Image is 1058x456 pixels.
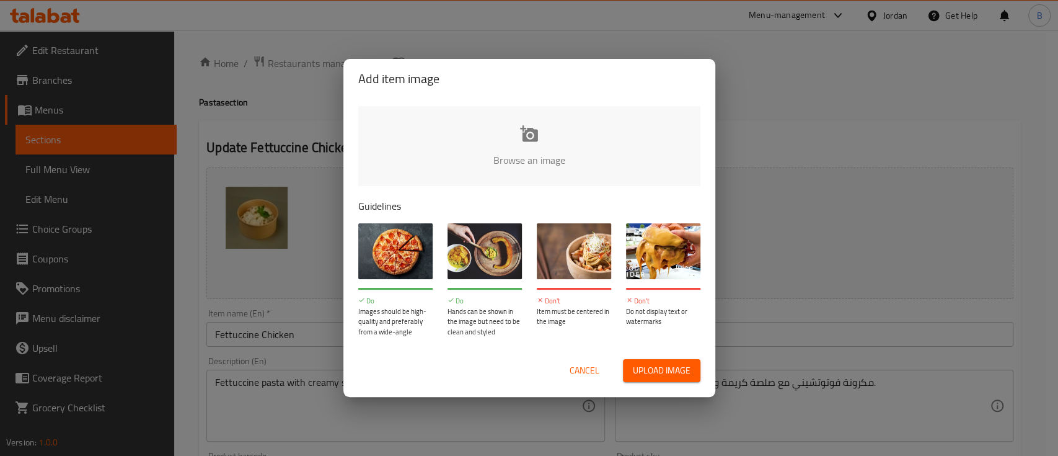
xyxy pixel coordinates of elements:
[623,359,700,382] button: Upload image
[447,223,522,279] img: guide-img-2@3x.jpg
[537,223,611,279] img: guide-img-3@3x.jpg
[633,363,690,378] span: Upload image
[626,223,700,279] img: guide-img-4@3x.jpg
[447,296,522,306] p: Do
[570,363,599,378] span: Cancel
[626,306,700,327] p: Do not display text or watermarks
[626,296,700,306] p: Don't
[358,296,433,306] p: Do
[358,199,700,213] p: Guidelines
[358,223,433,279] img: guide-img-1@3x.jpg
[565,359,604,382] button: Cancel
[447,306,522,338] p: Hands can be shown in the image but need to be clean and styled
[537,296,611,306] p: Don't
[358,306,433,338] p: Images should be high-quality and preferably from a wide-angle
[358,69,700,89] h2: Add item image
[537,306,611,327] p: Item must be centered in the image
